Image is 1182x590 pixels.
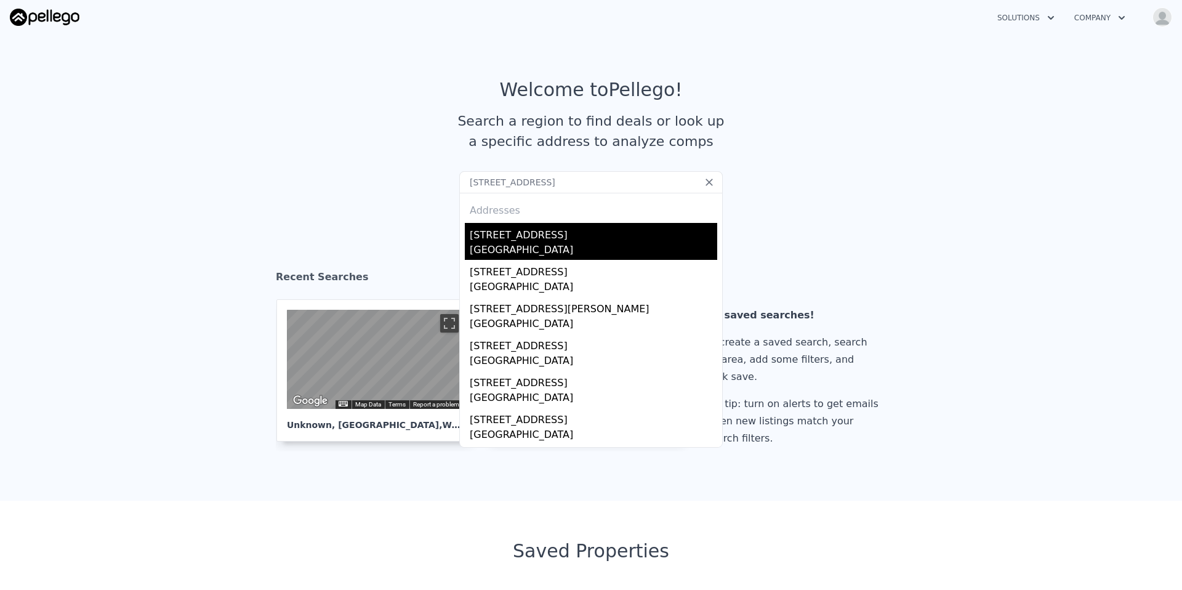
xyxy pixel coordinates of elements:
div: [STREET_ADDRESS] [470,334,717,354]
div: [GEOGRAPHIC_DATA] [470,243,717,260]
div: [GEOGRAPHIC_DATA] [470,390,717,408]
div: [GEOGRAPHIC_DATA] [470,317,717,334]
div: [STREET_ADDRESS] [470,371,717,390]
div: Welcome to Pellego ! [500,79,683,101]
div: Map [287,310,463,409]
span: , WA 98125 [439,420,491,430]
div: [STREET_ADDRESS] [470,408,717,427]
div: [GEOGRAPHIC_DATA] [470,427,717,445]
div: Search a region to find deals or look up a specific address to analyze comps [453,111,729,152]
a: Terms (opens in new tab) [388,401,406,408]
div: Addresses [465,193,717,223]
img: Google [290,393,331,409]
button: Map Data [355,400,381,409]
div: Street View [287,310,463,409]
div: To create a saved search, search an area, add some filters, and click save. [706,334,883,386]
img: avatar [1152,7,1172,27]
button: Toggle fullscreen view [440,314,459,333]
div: Recent Searches [276,260,906,299]
div: [STREET_ADDRESS][PERSON_NAME] [470,297,717,317]
img: Pellego [10,9,79,26]
input: Search an address or region... [459,171,723,193]
a: Report a problem [413,401,459,408]
div: No saved searches! [706,307,883,324]
a: Open this area in Google Maps (opens a new window) [290,393,331,409]
div: [GEOGRAPHIC_DATA] [470,354,717,371]
div: Unknown , [GEOGRAPHIC_DATA] [287,409,463,431]
div: Saved Properties [276,540,906,562]
div: [GEOGRAPHIC_DATA] [470,280,717,297]
div: [STREET_ADDRESS] [470,223,717,243]
div: Pro tip: turn on alerts to get emails when new listings match your search filters. [706,395,883,447]
div: [STREET_ADDRESS] [470,445,717,464]
button: Solutions [987,7,1064,29]
button: Company [1064,7,1135,29]
div: [STREET_ADDRESS] [470,260,717,280]
button: Keyboard shortcuts [339,401,347,406]
a: Map Unknown, [GEOGRAPHIC_DATA],WA 98125 [276,299,483,442]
